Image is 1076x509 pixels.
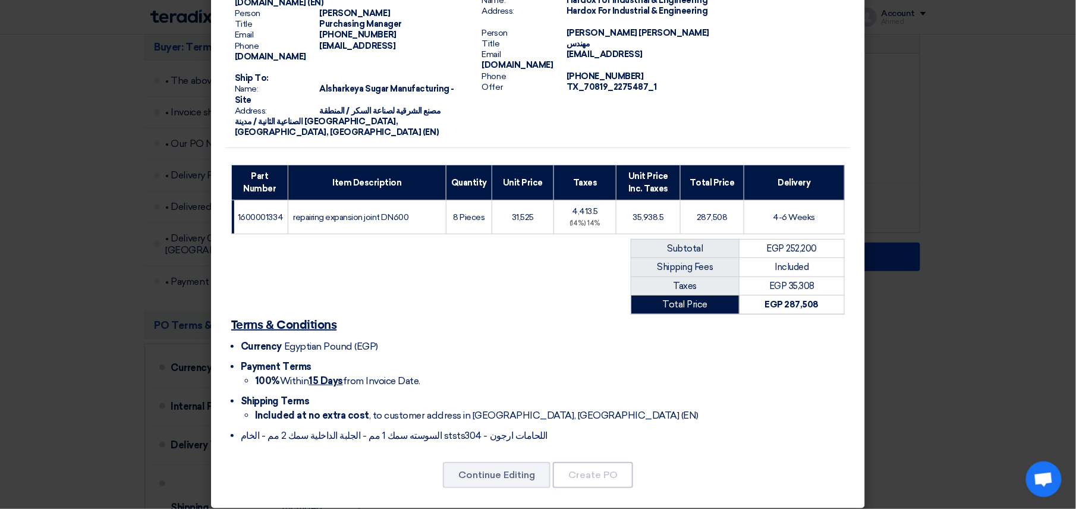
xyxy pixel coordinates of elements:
th: Total Price [680,165,744,200]
span: [EMAIL_ADDRESS][DOMAIN_NAME] [235,41,395,62]
th: Taxes [553,165,616,200]
span: مصنع الشرقية لصناعة السكر / المنطقة الصناعية الثانية / مدينة [GEOGRAPHIC_DATA], [GEOGRAPHIC_DATA]... [235,106,441,137]
button: Continue Editing [443,462,550,488]
span: 31,525 [512,212,534,222]
span: Purchasing Manager [320,19,402,29]
span: Currency [241,341,282,352]
td: Subtotal [631,239,740,258]
th: Unit Price Inc. Taxes [616,165,681,200]
span: Within from Invoice Date. [255,375,420,387]
span: 4,413.5 [572,206,598,216]
span: Person [482,28,565,39]
span: Phone [482,71,565,82]
span: Address: [482,6,565,17]
span: [PERSON_NAME] [PERSON_NAME] [567,28,709,38]
span: Egyptian Pound (EGP) [284,341,378,352]
span: Address: [235,106,318,117]
span: 287,508 [697,212,728,222]
li: , to customer address in [GEOGRAPHIC_DATA], [GEOGRAPHIC_DATA] (EN) [255,409,845,423]
span: Included [775,262,809,272]
u: Terms & Conditions [231,319,336,331]
span: [PHONE_NUMBER] [320,30,397,40]
td: Shipping Fees [631,258,740,277]
span: 8 Pieces [453,212,484,222]
span: Title [235,19,318,30]
span: [PERSON_NAME] [320,8,391,18]
strong: Ship To: [235,73,269,83]
button: Create PO [553,462,633,488]
span: TX_70819_2275487_1 [567,82,656,92]
span: [PHONE_NUMBER] [567,71,643,81]
th: Quantity [446,165,492,200]
span: Alsharkeya Sugar Manufacturing - Site [235,84,454,105]
th: Part Number [232,165,288,200]
th: Unit Price [492,165,554,200]
span: Offer [482,82,565,93]
td: Taxes [631,277,740,296]
span: Phone [235,41,318,52]
span: Email [235,30,318,40]
a: Open chat [1026,461,1062,497]
th: Item Description [288,165,446,200]
span: Email [482,49,565,60]
th: Delivery [744,165,845,200]
strong: EGP 287,508 [765,299,819,310]
span: Name: [235,84,318,95]
td: EGP 252,200 [740,239,845,258]
td: 1600001334 [232,200,288,234]
strong: 100% [255,375,280,387]
span: Payment Terms [241,361,312,372]
span: Shipping Terms [241,395,309,407]
li: السوسته سمك 1 مم - الجلبة الداخلية سمك 2 مم - الخام ststs304 - اللحامات ارجون [241,429,845,443]
strong: Included at no extra cost [255,410,369,421]
span: مهندس [567,39,590,49]
span: repairing expansion joint DN600 [293,212,408,222]
span: [EMAIL_ADDRESS][DOMAIN_NAME] [482,49,643,70]
span: Title [482,39,565,49]
span: EGP 35,308 [769,281,814,291]
span: Hardox For Industrial & Engineering [567,6,707,16]
span: 4-6 Weeks [773,212,816,222]
u: 15 Days [309,375,343,387]
td: Total Price [631,296,740,315]
span: Person [235,8,318,19]
div: (14%) 14% [559,219,611,229]
span: 35,938.5 [633,212,664,222]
